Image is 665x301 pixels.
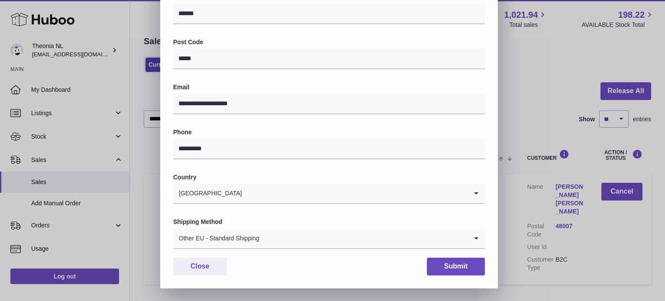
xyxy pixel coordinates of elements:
[260,228,468,248] input: Search for option
[173,228,485,249] div: Search for option
[173,173,485,181] label: Country
[173,258,227,275] button: Close
[173,183,242,203] span: [GEOGRAPHIC_DATA]
[427,258,485,275] button: Submit
[173,183,485,204] div: Search for option
[173,38,485,46] label: Post Code
[173,128,485,136] label: Phone
[242,183,468,203] input: Search for option
[173,228,260,248] span: Other EU - Standard Shipping
[173,83,485,91] label: Email
[173,218,485,226] label: Shipping Method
